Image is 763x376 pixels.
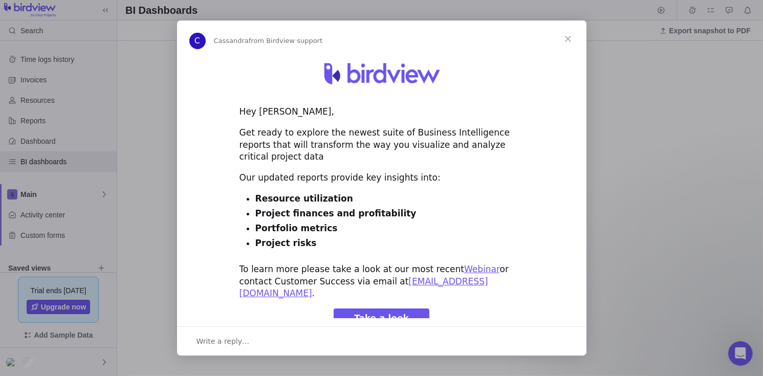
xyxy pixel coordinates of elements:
[354,313,409,323] span: Take a look
[197,335,250,348] span: Write a reply…
[239,106,524,118] div: Hey [PERSON_NAME],
[464,264,500,274] a: Webinar
[255,193,353,204] b: Resource utilization
[550,20,586,57] span: Close
[249,37,322,45] span: from Birdview support
[189,33,206,49] div: Profile image for Cassandra
[177,326,586,356] div: Open conversation and reply
[255,208,417,218] b: Project finances and profitability
[239,127,524,163] div: Get ready to explore the newest suite of Business Intelligence reports that will transform the wa...
[239,172,524,184] div: Our updated reports provide key insights into:
[255,238,317,248] b: Project risks
[255,223,338,233] b: Portfolio metrics
[214,37,249,45] span: Cassandra
[334,308,429,329] a: Take a look
[239,263,524,300] div: To learn more please take a look at our most recent or contact Customer Success via email at .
